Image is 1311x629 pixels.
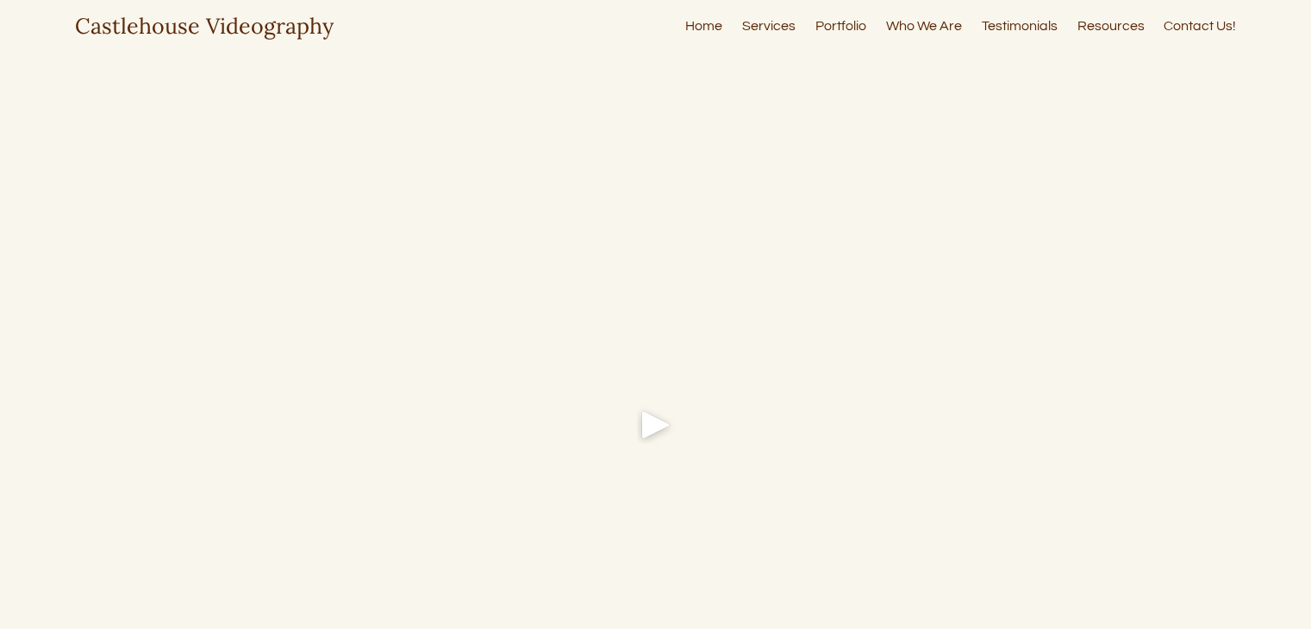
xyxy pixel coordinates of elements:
[685,15,722,38] a: Home
[886,15,962,38] a: Who We Are
[982,15,1058,38] a: Testimonials
[742,15,796,38] a: Services
[815,15,866,38] a: Portfolio
[1077,15,1145,38] a: Resources
[1164,15,1236,38] a: Contact Us!
[75,12,334,40] a: Castlehouse Videography
[635,404,677,445] div: Play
